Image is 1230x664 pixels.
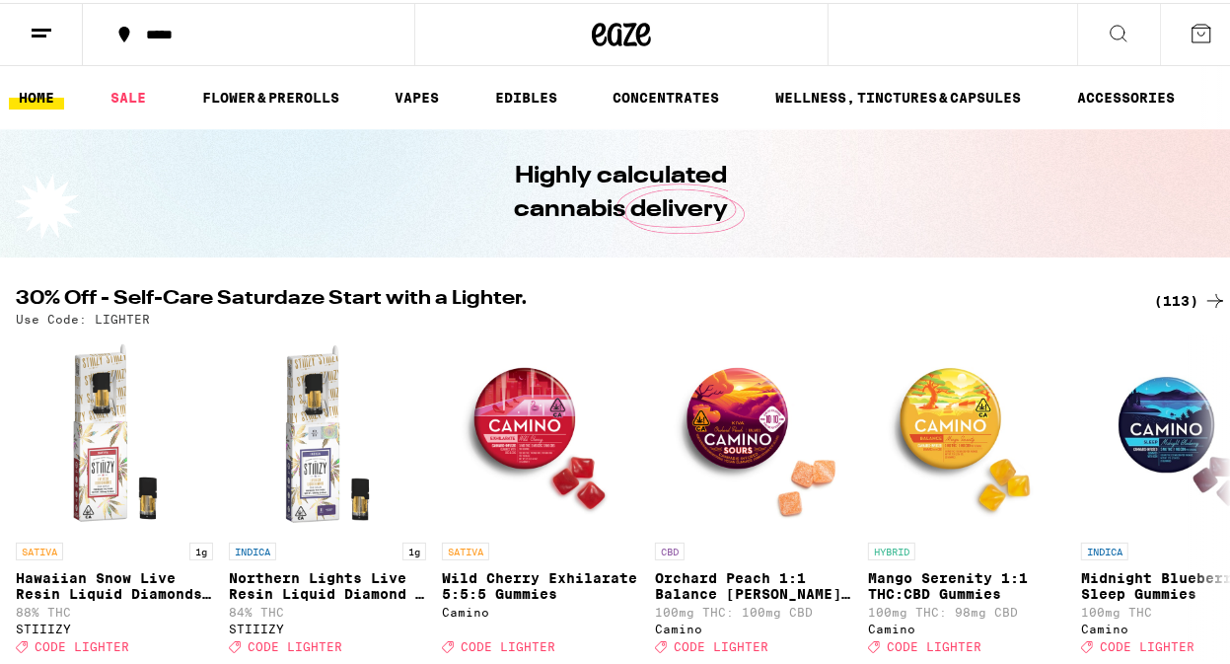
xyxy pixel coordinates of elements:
[868,332,1065,530] img: Camino - Mango Serenity 1:1 THC:CBD Gummies
[655,332,852,660] a: Open page for Orchard Peach 1:1 Balance Sours Gummies from Camino
[248,637,342,650] span: CODE LIGHTER
[604,83,730,107] a: CONCENTRATES
[442,332,639,660] a: Open page for Wild Cherry Exhilarate 5:5:5 Gummies from Camino
[868,620,1065,632] div: Camino
[868,332,1065,660] a: Open page for Mango Serenity 1:1 THC:CBD Gummies from Camino
[16,567,213,599] p: Hawaiian Snow Live Resin Liquid Diamonds - 1g
[229,603,426,616] p: 84% THC
[887,637,981,650] span: CODE LIGHTER
[16,332,213,660] a: Open page for Hawaiian Snow Live Resin Liquid Diamonds - 1g from STIIIZY
[868,567,1065,599] p: Mango Serenity 1:1 THC:CBD Gummies
[16,540,63,557] p: SATIVA
[442,567,639,599] p: Wild Cherry Exhilarate 5:5:5 Gummies
[385,83,449,107] a: VAPES
[229,332,426,530] img: STIIIZY - Northern Lights Live Resin Liquid Diamond - 1g
[655,620,852,632] div: Camino
[402,540,426,557] p: 1g
[16,286,1130,310] h2: 30% Off - Self-Care Saturdaze Start with a Lighter.
[461,637,555,650] span: CODE LIGHTER
[9,83,64,107] a: HOME
[485,83,567,107] a: EDIBLES
[44,14,85,32] span: Help
[192,83,349,107] a: FLOWER & PREROLLS
[655,332,852,530] img: Camino - Orchard Peach 1:1 Balance Sours Gummies
[674,637,768,650] span: CODE LIGHTER
[101,83,156,107] a: SALE
[16,310,150,323] p: Use Code: LIGHTER
[1081,540,1128,557] p: INDICA
[459,157,784,224] h1: Highly calculated cannabis delivery
[229,332,426,660] a: Open page for Northern Lights Live Resin Liquid Diamond - 1g from STIIIZY
[16,332,213,530] img: STIIIZY - Hawaiian Snow Live Resin Liquid Diamonds - 1g
[1154,286,1227,310] a: (113)
[16,603,213,616] p: 88% THC
[229,567,426,599] p: Northern Lights Live Resin Liquid Diamond - 1g
[229,620,426,632] div: STIIIZY
[442,540,489,557] p: SATIVA
[16,620,213,632] div: STIIIZY
[229,540,276,557] p: INDICA
[868,540,915,557] p: HYBRID
[189,540,213,557] p: 1g
[765,83,1031,107] a: WELLNESS, TINCTURES & CAPSULES
[35,637,129,650] span: CODE LIGHTER
[868,603,1065,616] p: 100mg THC: 98mg CBD
[655,540,685,557] p: CBD
[1067,83,1185,107] a: ACCESSORIES
[655,603,852,616] p: 100mg THC: 100mg CBD
[442,603,639,616] div: Camino
[442,332,639,530] img: Camino - Wild Cherry Exhilarate 5:5:5 Gummies
[655,567,852,599] p: Orchard Peach 1:1 Balance [PERSON_NAME] Gummies
[1100,637,1194,650] span: CODE LIGHTER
